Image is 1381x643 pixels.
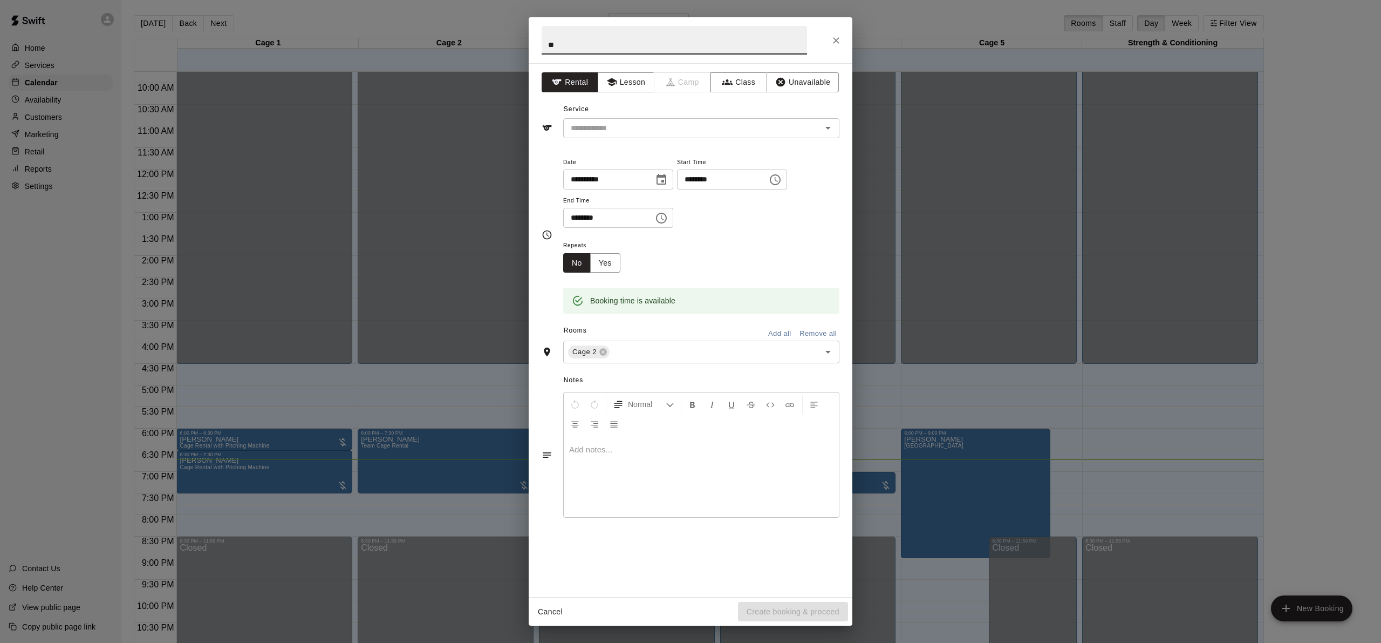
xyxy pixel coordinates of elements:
button: Add all [762,326,797,342]
button: Choose time, selected time is 8:30 PM [651,207,672,229]
button: Redo [585,395,604,414]
div: outlined button group [563,253,620,273]
span: Date [563,155,673,170]
button: Close [826,31,846,50]
span: Repeats [563,239,629,253]
button: Justify Align [605,414,623,434]
button: Format Underline [722,395,741,414]
button: Undo [566,395,584,414]
button: Remove all [797,326,839,342]
button: Format Italics [703,395,721,414]
button: Yes [590,253,620,273]
span: Normal [628,399,666,410]
button: Open [821,344,836,360]
span: Rooms [564,327,587,334]
div: Booking time is available [590,291,675,310]
button: Lesson [598,72,654,92]
button: Right Align [585,414,604,434]
button: Format Strikethrough [742,395,760,414]
span: Camps can only be created in the Services page [654,72,711,92]
button: Class [710,72,767,92]
div: Cage 2 [568,346,610,358]
button: No [563,253,591,273]
button: Center Align [566,414,584,434]
button: Insert Link [781,395,799,414]
button: Choose time, selected time is 7:30 PM [764,169,786,191]
button: Insert Code [761,395,780,414]
span: End Time [563,194,673,208]
svg: Timing [542,229,552,240]
span: Service [564,105,589,113]
span: Notes [564,372,839,389]
button: Choose date, selected date is Oct 14, 2025 [651,169,672,191]
svg: Notes [542,450,552,461]
button: Cancel [533,602,568,622]
button: Open [821,120,836,136]
button: Formatting Options [609,395,679,414]
svg: Service [542,123,552,133]
button: Rental [542,72,598,92]
svg: Rooms [542,347,552,357]
button: Unavailable [767,72,839,92]
button: Left Align [805,395,823,414]
span: Cage 2 [568,347,601,357]
button: Format Bold [683,395,702,414]
span: Start Time [677,155,787,170]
